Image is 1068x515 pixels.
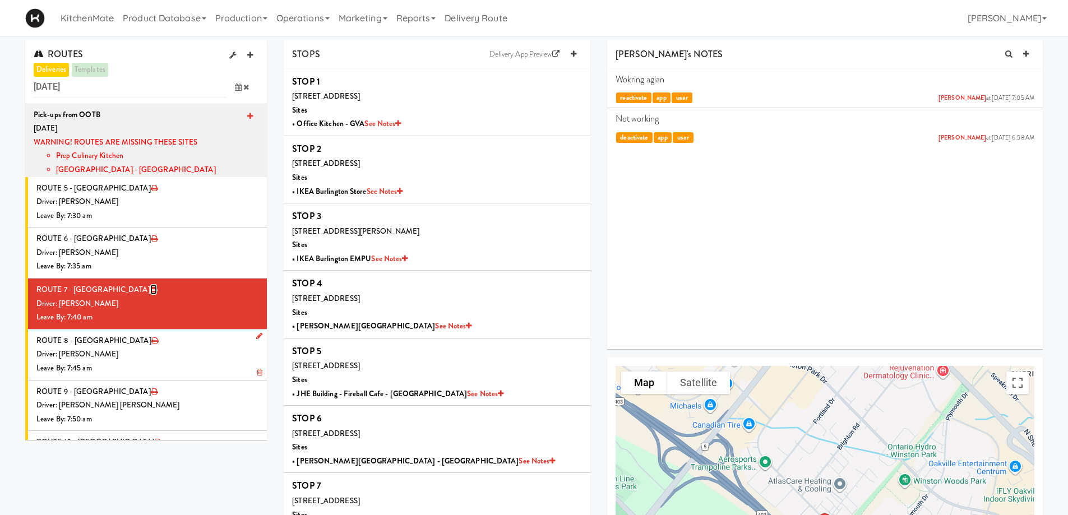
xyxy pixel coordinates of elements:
[292,374,307,385] b: Sites
[34,122,258,136] div: [DATE]
[292,307,307,318] b: Sites
[25,177,267,228] li: ROUTE 5 - [GEOGRAPHIC_DATA]Driver: [PERSON_NAME]Leave By: 7:30 am
[292,442,307,452] b: Sites
[292,105,307,115] b: Sites
[36,259,258,273] div: Leave By: 7:35 am
[292,210,321,222] b: STOP 3
[284,69,590,136] li: STOP 1[STREET_ADDRESS]Sites• Office Kitchen - GVASee Notes
[519,456,555,466] a: See Notes
[292,172,307,183] b: Sites
[36,284,150,295] span: ROUTE 7 - [GEOGRAPHIC_DATA]
[36,437,154,447] span: ROUTE 10 - [GEOGRAPHIC_DATA]
[25,431,267,482] li: ROUTE 10 - [GEOGRAPHIC_DATA]Driver: [PERSON_NAME]Leave By: 7:55 am
[34,63,69,77] a: deliveries
[292,253,408,264] b: • IKEA Burlington EMPU
[367,186,403,197] a: See Notes
[36,195,258,209] div: Driver: [PERSON_NAME]
[292,412,322,425] b: STOP 6
[292,48,320,61] span: STOPS
[938,94,1034,103] span: at [DATE] 7:05 AM
[25,8,45,28] img: Micromart
[673,132,693,143] span: user
[56,163,258,177] li: [GEOGRAPHIC_DATA] - [GEOGRAPHIC_DATA]
[36,347,258,361] div: Driver: [PERSON_NAME]
[292,75,320,88] b: STOP 1
[36,412,258,426] div: Leave By: 7:50 am
[36,386,151,397] span: ROUTE 9 - [GEOGRAPHIC_DATA]
[36,246,258,260] div: Driver: [PERSON_NAME]
[371,253,408,264] a: See Notes
[56,149,258,163] li: Prep Culinary Kitchen
[34,109,100,120] b: Pick-ups from OOTB
[284,406,590,473] li: STOP 6[STREET_ADDRESS]Sites• [PERSON_NAME][GEOGRAPHIC_DATA] - [GEOGRAPHIC_DATA]See Notes
[292,427,582,441] div: [STREET_ADDRESS]
[435,321,471,331] a: See Notes
[616,73,1034,86] p: Wokring agian
[36,233,151,244] span: ROUTE 6 - [GEOGRAPHIC_DATA]
[364,118,401,129] a: See Notes
[25,279,267,330] li: ROUTE 7 - [GEOGRAPHIC_DATA]Driver: [PERSON_NAME]Leave By: 7:40 am
[938,94,986,102] a: [PERSON_NAME]
[292,186,403,197] b: • IKEA Burlington Store
[292,321,471,331] b: • [PERSON_NAME][GEOGRAPHIC_DATA]
[292,239,307,250] b: Sites
[292,345,321,358] b: STOP 5
[292,157,582,171] div: [STREET_ADDRESS]
[36,398,258,412] div: Driver: [PERSON_NAME] [PERSON_NAME]
[292,90,582,104] div: [STREET_ADDRESS]
[616,113,1034,125] p: Not working
[25,381,267,432] li: ROUTE 9 - [GEOGRAPHIC_DATA]Driver: [PERSON_NAME] [PERSON_NAME]Leave By: 7:50 am
[621,372,667,394] button: Show street map
[467,388,503,399] a: See Notes
[36,335,151,346] span: ROUTE 8 - [GEOGRAPHIC_DATA]
[36,310,258,324] div: Leave By: 7:40 am
[667,372,730,394] button: Show satellite imagery
[653,92,671,103] span: app
[36,361,258,375] div: Leave By: 7:45 am
[1006,372,1029,394] button: Toggle fullscreen view
[292,479,321,492] b: STOP 7
[292,292,582,306] div: [STREET_ADDRESS]
[284,338,590,406] li: STOP 5[STREET_ADDRESS]Sites• JHE Building - Fireball Cafe - [GEOGRAPHIC_DATA]See Notes
[484,46,565,63] a: Delivery App Preview
[25,228,267,279] li: ROUTE 6 - [GEOGRAPHIC_DATA]Driver: [PERSON_NAME]Leave By: 7:35 am
[292,118,401,129] b: • Office Kitchen - GVA
[34,48,83,61] span: ROUTES
[284,203,590,271] li: STOP 3[STREET_ADDRESS][PERSON_NAME]Sites• IKEA Burlington EMPUSee Notes
[34,136,258,177] div: WARNING! ROUTES ARE MISSING THESE SITES
[938,134,1034,142] span: at [DATE] 6:58 AM
[36,297,258,311] div: Driver: [PERSON_NAME]
[616,48,723,61] span: [PERSON_NAME]'s NOTES
[292,359,582,373] div: [STREET_ADDRESS]
[616,132,653,143] span: deactivate
[284,271,590,338] li: STOP 4[STREET_ADDRESS]Sites• [PERSON_NAME][GEOGRAPHIC_DATA]See Notes
[292,388,503,399] b: • JHE Building - Fireball Cafe - [GEOGRAPHIC_DATA]
[654,132,672,143] span: app
[616,92,651,103] span: reactivate
[292,225,582,239] div: [STREET_ADDRESS][PERSON_NAME]
[672,92,692,103] span: user
[36,183,151,193] span: ROUTE 5 - [GEOGRAPHIC_DATA]
[72,63,108,77] a: templates
[292,277,322,290] b: STOP 4
[292,142,321,155] b: STOP 2
[25,330,267,381] li: ROUTE 8 - [GEOGRAPHIC_DATA]Driver: [PERSON_NAME]Leave By: 7:45 am
[36,209,258,223] div: Leave By: 7:30 am
[292,494,582,508] div: [STREET_ADDRESS]
[284,136,590,203] li: STOP 2[STREET_ADDRESS]Sites• IKEA Burlington StoreSee Notes
[292,456,555,466] b: • [PERSON_NAME][GEOGRAPHIC_DATA] - [GEOGRAPHIC_DATA]
[938,133,986,142] a: [PERSON_NAME]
